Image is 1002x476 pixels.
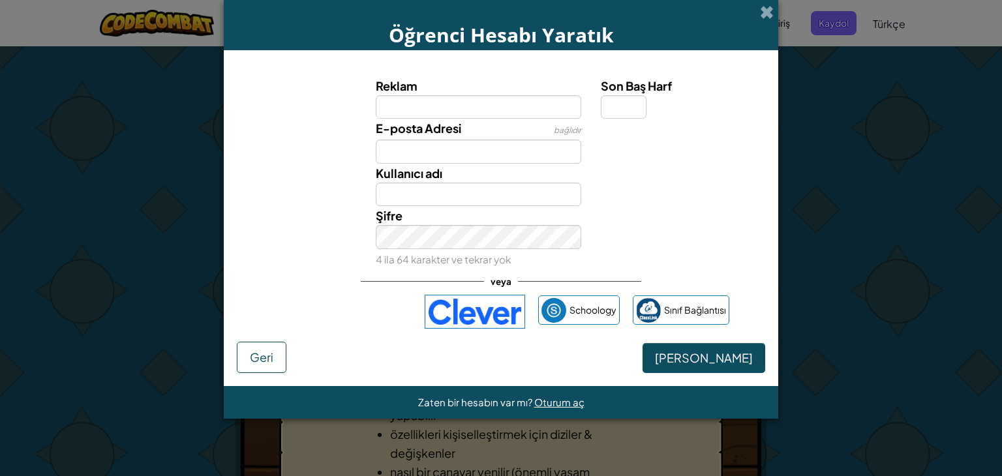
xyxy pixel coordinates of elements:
font: bağlıdır [554,125,581,135]
font: Zaten bir hesabın var mı? [418,396,532,408]
font: Kullanıcı adı [376,166,442,181]
iframe: Google ile Oturum Açma Düğmesi [266,297,418,326]
font: Öğrenci Hesabı Yaratık [389,22,614,48]
font: E-posta Adresi [376,121,461,136]
font: Son Baş Harf [601,78,672,93]
font: Şifre [376,208,402,223]
img: classlink-logo-small.png [636,298,661,323]
font: Reklam [376,78,417,93]
font: Geri [250,350,273,364]
font: veya [491,276,511,287]
button: [PERSON_NAME] [643,343,765,373]
font: [PERSON_NAME] [655,350,753,365]
img: schoology.png [541,298,566,323]
a: Oturum aç [534,396,584,408]
font: 4 ila 64 karakter ve tekrar yok [376,253,511,265]
font: Schoology [569,304,616,316]
button: Geri [237,342,286,373]
font: Sınıf Bağlantısı [664,304,726,316]
img: clever-logo-blue.png [425,295,525,329]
